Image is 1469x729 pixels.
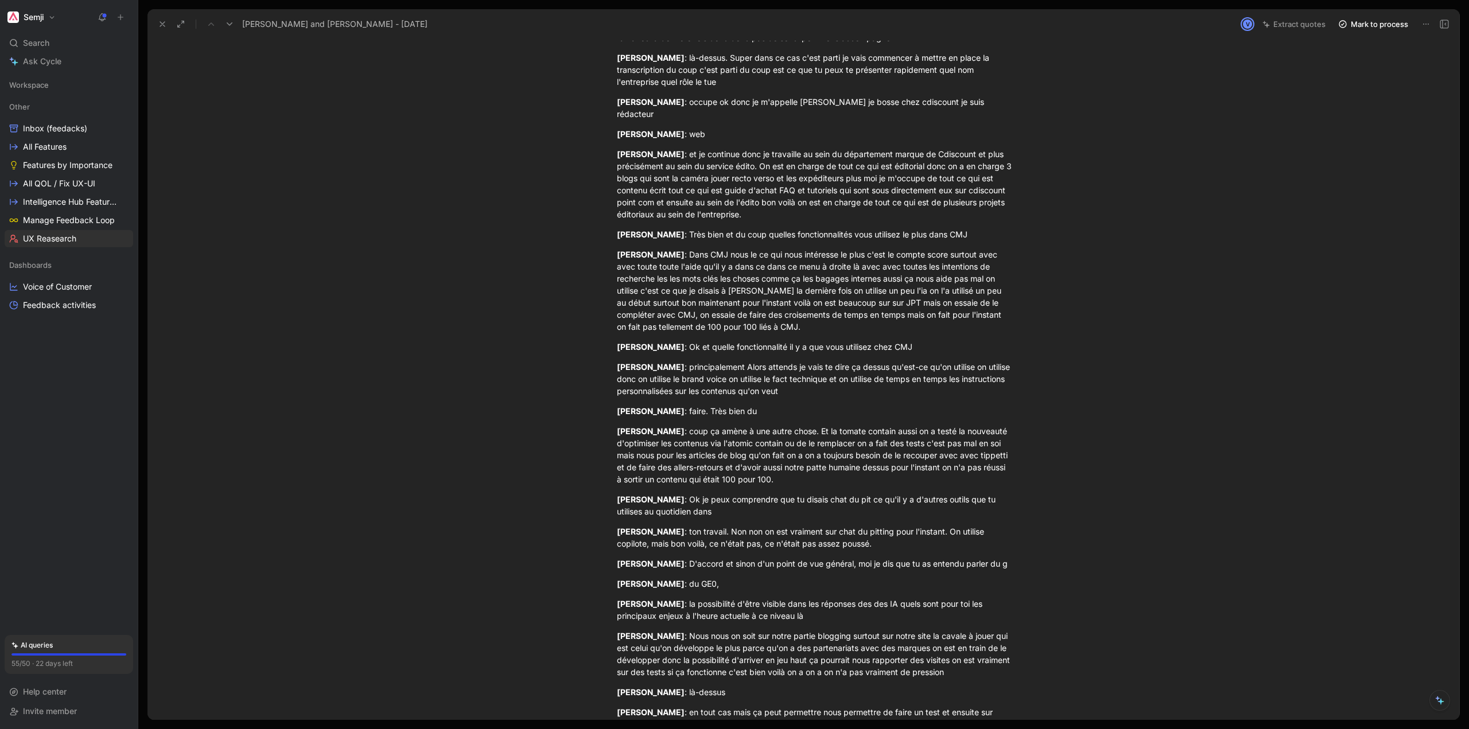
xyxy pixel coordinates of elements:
[617,96,1014,120] div: : occupe ok donc je m'appelle [PERSON_NAME] je bosse chez cdiscount je suis rédacteur
[617,579,685,588] mark: [PERSON_NAME]
[24,12,44,22] h1: Semji
[617,248,1014,333] div: : Dans CMJ nous le ce qui nous intéresse le plus c'est le compte score surtout avec avec toute to...
[617,128,1014,140] div: : web
[617,361,1014,397] div: : principalement Alors attends je vais te dire ça dessus qu'est-ce qu'on utilise on utilise donc ...
[617,425,1014,485] div: : coup ça amène à une autre chose. Et la tomate contain aussi on a testé la nouveauté d'optimiser...
[617,599,685,609] mark: [PERSON_NAME]
[9,101,30,112] span: Other
[11,640,53,651] div: AI queries
[5,98,133,115] div: Other
[23,54,61,68] span: Ask Cycle
[5,9,59,25] button: SemjiSemji
[617,493,1014,517] div: : Ok je peux comprendre que tu disais chat du pit ce qu'il y a d'autres outils que tu utilises au...
[617,362,685,372] mark: [PERSON_NAME]
[5,683,133,700] div: Help center
[617,342,685,352] mark: [PERSON_NAME]
[5,76,133,93] div: Workspace
[617,406,685,416] mark: [PERSON_NAME]
[1333,16,1413,32] button: Mark to process
[5,120,133,137] a: Inbox (feedacks)
[617,494,685,504] mark: [PERSON_NAME]
[617,97,685,107] mark: [PERSON_NAME]
[617,525,1014,549] div: : ton travail. Non non on est vraiment sur chat du pitting pour l'instant. On utilise copilote, m...
[23,159,112,171] span: Features by Importance
[23,123,87,134] span: Inbox (feedacks)
[5,193,133,210] a: Intelligence Hub Features
[617,250,685,259] mark: [PERSON_NAME]
[5,98,133,247] div: OtherInbox (feedacks)All FeaturesFeatures by ImportanceAll QOL / Fix UX-UIIntelligence Hub Featur...
[11,658,73,669] div: 55/50 · 22 days left
[617,149,685,159] mark: [PERSON_NAME]
[617,129,685,139] mark: [PERSON_NAME]
[23,36,49,50] span: Search
[617,148,1014,220] div: : et je continue donc je travaille au sein du département marque de Cdiscount et plus précisément...
[617,630,1014,678] div: : Nous nous on soit sur notre partie blogging surtout sur notre site la cavale à jouer qui est ce...
[5,278,133,295] a: Voice of Customer
[23,215,115,226] span: Manage Feedback Loop
[5,297,133,314] a: Feedback activities
[23,178,95,189] span: All QOL / Fix UX-UI
[617,598,1014,622] div: : la possibilité d'être visible dans les réponses des des IA quels sont pour toi les principaux e...
[9,259,52,271] span: Dashboards
[617,228,1014,240] div: : Très bien et du coup quelles fonctionnalités vous utilisez le plus dans CMJ
[23,233,76,244] span: UX Reasearch
[5,212,133,229] a: Manage Feedback Loop
[23,196,117,208] span: Intelligence Hub Features
[5,138,133,155] a: All Features
[617,559,685,568] mark: [PERSON_NAME]
[23,706,77,716] span: Invite member
[1242,18,1253,30] div: V
[617,527,685,536] mark: [PERSON_NAME]
[5,256,133,314] div: DashboardsVoice of CustomerFeedback activities
[5,230,133,247] a: UX Reasearch
[5,703,133,720] div: Invite member
[617,686,1014,698] div: : là-dessus
[7,11,19,23] img: Semji
[617,341,1014,353] div: : Ok et quelle fonctionnalité il y a que vous utilisez chez CMJ
[617,405,1014,417] div: : faire. Très bien du
[617,578,1014,590] div: : du GE0,
[5,175,133,192] a: All QOL / Fix UX-UI
[9,79,49,91] span: Workspace
[23,299,96,311] span: Feedback activities
[617,707,685,717] mark: [PERSON_NAME]
[5,34,133,52] div: Search
[5,53,133,70] a: Ask Cycle
[1257,16,1331,32] button: Extract quotes
[617,426,685,436] mark: [PERSON_NAME]
[617,558,1014,570] div: : D'accord et sinon d'un point de vue général, moi je dis que tu as entendu parler du g
[617,687,685,697] mark: [PERSON_NAME]
[23,141,67,153] span: All Features
[5,256,133,274] div: Dashboards
[617,631,685,641] mark: [PERSON_NAME]
[23,281,92,293] span: Voice of Customer
[23,687,67,696] span: Help center
[617,53,685,63] mark: [PERSON_NAME]
[242,17,428,31] span: [PERSON_NAME] and [PERSON_NAME] - [DATE]
[5,157,133,174] a: Features by Importance
[617,229,685,239] mark: [PERSON_NAME]
[617,52,1014,88] div: : là-dessus. Super dans ce cas c'est parti je vais commencer à mettre en place la transcription d...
